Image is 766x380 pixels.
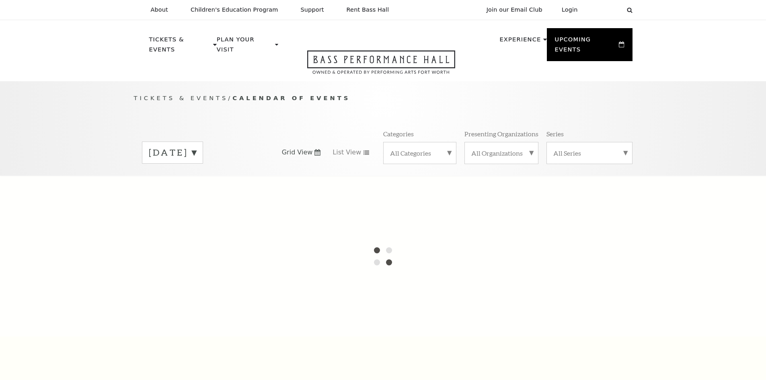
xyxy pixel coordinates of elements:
[347,6,389,13] p: Rent Bass Hall
[149,35,212,59] p: Tickets & Events
[383,129,414,138] p: Categories
[546,129,564,138] p: Series
[390,149,450,157] label: All Categories
[464,129,538,138] p: Presenting Organizations
[301,6,324,13] p: Support
[134,94,228,101] span: Tickets & Events
[282,148,313,157] span: Grid View
[591,6,619,14] select: Select:
[471,149,532,157] label: All Organizations
[333,148,361,157] span: List View
[499,35,541,49] p: Experience
[149,146,196,159] label: [DATE]
[232,94,350,101] span: Calendar of Events
[555,35,617,59] p: Upcoming Events
[553,149,626,157] label: All Series
[217,35,273,59] p: Plan Your Visit
[151,6,168,13] p: About
[191,6,278,13] p: Children's Education Program
[134,93,633,103] p: /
